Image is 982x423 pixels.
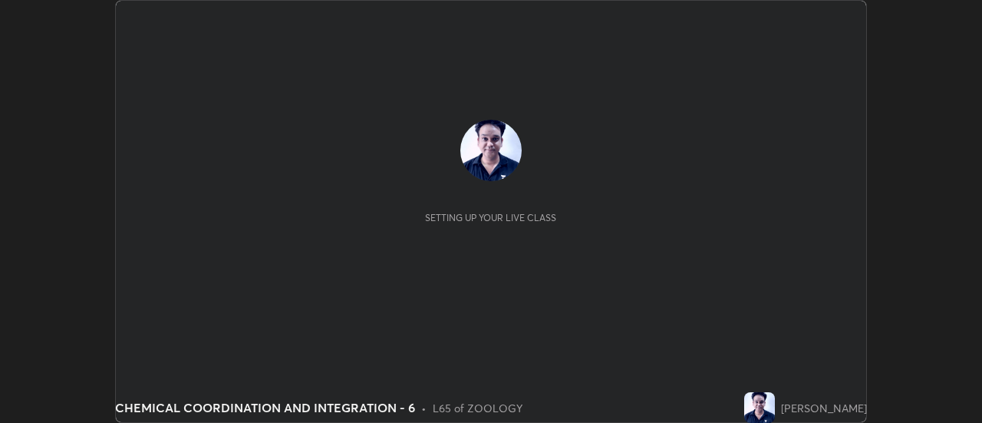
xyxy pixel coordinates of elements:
div: CHEMICAL COORDINATION AND INTEGRATION - 6 [115,398,415,417]
div: • [421,400,427,416]
div: Setting up your live class [425,212,556,223]
img: 527f63d07525474396e704107d2b2a18.jpg [460,120,522,181]
div: [PERSON_NAME] [781,400,867,416]
img: 527f63d07525474396e704107d2b2a18.jpg [744,392,775,423]
div: L65 of ZOOLOGY [433,400,522,416]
